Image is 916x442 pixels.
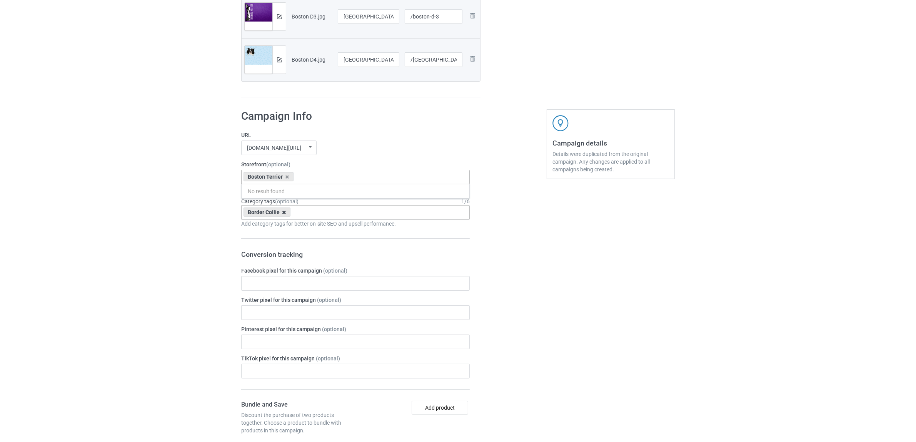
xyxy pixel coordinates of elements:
[292,13,332,20] div: Boston D3.jpg
[412,401,468,415] button: Add product
[241,198,299,205] label: Category tags
[245,3,272,22] img: original.jpg
[461,198,470,205] div: 1 / 6
[322,326,346,332] span: (optional)
[317,297,341,303] span: (optional)
[241,161,470,168] label: Storefront
[241,296,470,304] label: Twitter pixel for this campaign
[552,139,669,147] h3: Campaign details
[241,267,470,275] label: Facebook pixel for this campaign
[468,54,477,64] img: svg+xml;base64,PD94bWwgdmVyc2lvbj0iMS4wIiBlbmNvZGluZz0iVVRGLTgiPz4KPHN2ZyB3aWR0aD0iMjhweCIgaGVpZ2...
[241,220,470,228] div: Add category tags for better on-site SEO and upsell performance.
[292,56,332,64] div: Boston D4.jpg
[468,11,477,20] img: svg+xml;base64,PD94bWwgdmVyc2lvbj0iMS4wIiBlbmNvZGluZz0iVVRGLTgiPz4KPHN2ZyB3aWR0aD0iMjhweCIgaGVpZ2...
[241,325,470,333] label: Pinterest pixel for this campaign
[552,150,669,173] div: Details were duplicated from the original campaign. Any changes are applied to all campaigns bein...
[266,161,290,167] span: (optional)
[275,198,299,204] span: (optional)
[244,172,294,181] div: Boston Terrier
[241,355,470,362] label: TikTok pixel for this campaign
[323,268,347,274] span: (optional)
[241,411,353,434] div: Discount the purchase of two products together. Choose a product to bundle with products in this ...
[244,208,290,217] div: Border Collie
[316,355,340,362] span: (optional)
[277,14,282,19] img: svg+xml;base64,PD94bWwgdmVyc2lvbj0iMS4wIiBlbmNvZGluZz0iVVRGLTgiPz4KPHN2ZyB3aWR0aD0iMTRweCIgaGVpZ2...
[245,46,272,65] img: original.jpg
[241,109,470,123] h1: Campaign Info
[241,131,470,139] label: URL
[242,184,469,198] div: No result found
[277,57,282,62] img: svg+xml;base64,PD94bWwgdmVyc2lvbj0iMS4wIiBlbmNvZGluZz0iVVRGLTgiPz4KPHN2ZyB3aWR0aD0iMTRweCIgaGVpZ2...
[552,115,569,131] img: svg+xml;base64,PD94bWwgdmVyc2lvbj0iMS4wIiBlbmNvZGluZz0iVVRGLTgiPz4KPHN2ZyB3aWR0aD0iNDJweCIgaGVpZ2...
[247,145,301,151] div: [DOMAIN_NAME][URL]
[241,250,470,259] h3: Conversion tracking
[241,401,353,409] h4: Bundle and Save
